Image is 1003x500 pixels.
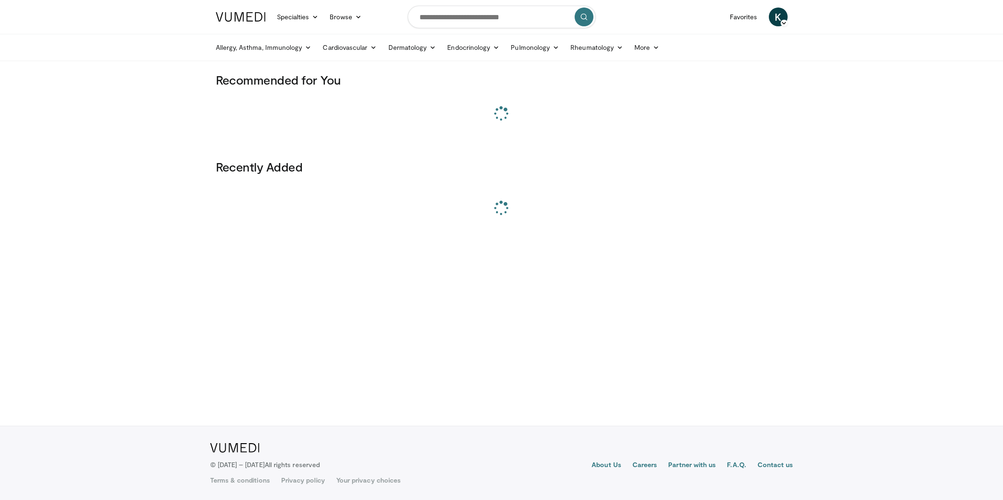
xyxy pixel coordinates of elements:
a: About Us [592,460,621,471]
a: Specialties [271,8,324,26]
p: © [DATE] – [DATE] [210,460,320,469]
a: Privacy policy [281,476,325,485]
a: Careers [632,460,657,471]
input: Search topics, interventions [408,6,596,28]
img: VuMedi Logo [216,12,266,22]
a: Favorites [724,8,763,26]
a: Rheumatology [565,38,629,57]
a: Pulmonology [505,38,565,57]
a: Your privacy choices [336,476,401,485]
a: K [769,8,788,26]
a: F.A.Q. [727,460,746,471]
a: Contact us [758,460,793,471]
a: More [629,38,665,57]
h3: Recommended for You [216,72,788,87]
span: All rights reserved [265,461,320,469]
h3: Recently Added [216,159,788,174]
img: VuMedi Logo [210,443,260,453]
a: Allergy, Asthma, Immunology [210,38,317,57]
a: Dermatology [383,38,442,57]
a: Browse [324,8,367,26]
a: Cardiovascular [317,38,382,57]
a: Endocrinology [442,38,505,57]
a: Terms & conditions [210,476,270,485]
a: Partner with us [668,460,716,471]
